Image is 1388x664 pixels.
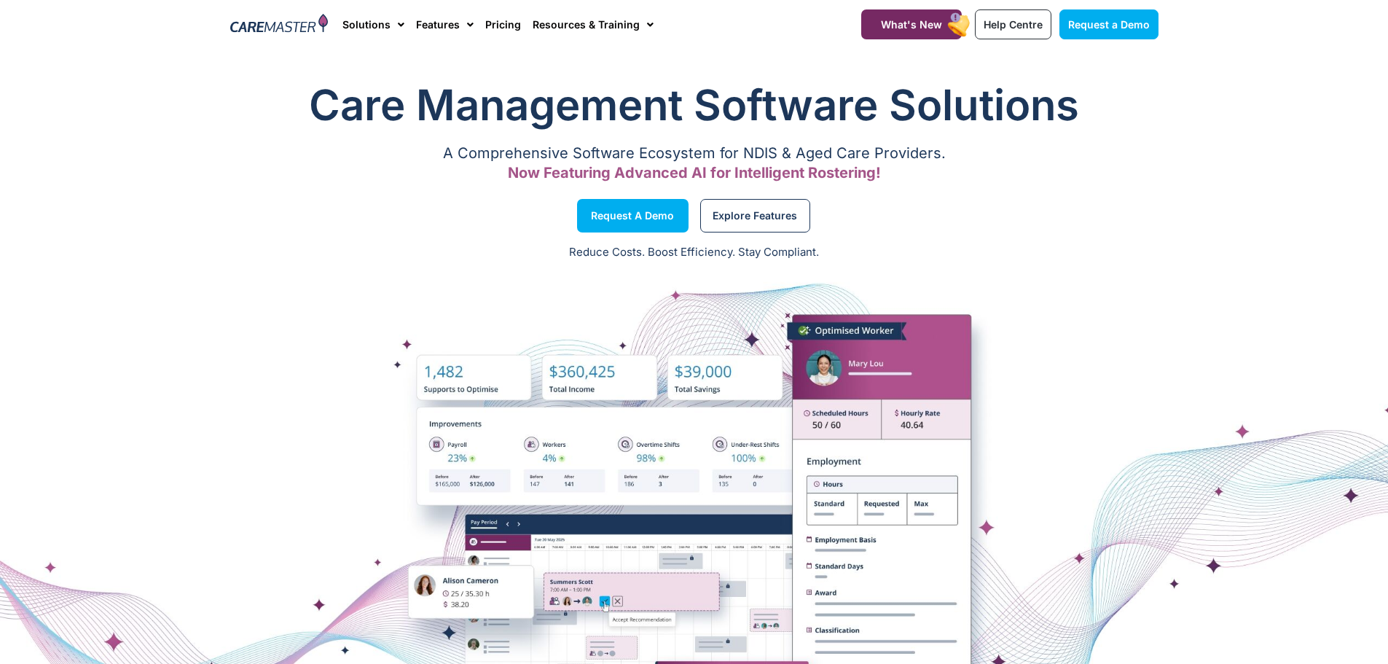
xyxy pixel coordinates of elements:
[1059,9,1158,39] a: Request a Demo
[975,9,1051,39] a: Help Centre
[230,76,1158,134] h1: Care Management Software Solutions
[577,199,689,233] a: Request a Demo
[700,199,810,233] a: Explore Features
[9,244,1379,261] p: Reduce Costs. Boost Efficiency. Stay Compliant.
[508,164,881,181] span: Now Featuring Advanced AI for Intelligent Rostering!
[230,14,329,36] img: CareMaster Logo
[713,212,797,219] span: Explore Features
[881,18,942,31] span: What's New
[861,9,962,39] a: What's New
[230,149,1158,158] p: A Comprehensive Software Ecosystem for NDIS & Aged Care Providers.
[1068,18,1150,31] span: Request a Demo
[984,18,1043,31] span: Help Centre
[591,212,674,219] span: Request a Demo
